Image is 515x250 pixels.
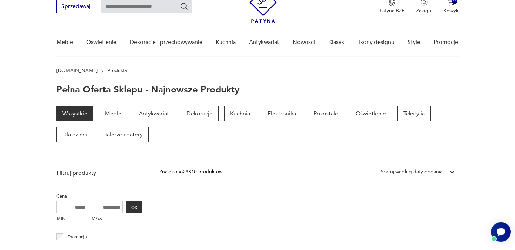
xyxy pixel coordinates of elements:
[99,127,149,142] a: Talerze i patery
[180,2,188,11] button: Szukaj
[181,106,219,121] a: Dekoracje
[56,213,88,225] label: MIN
[130,29,202,56] a: Dekoracje i przechowywanie
[56,127,93,142] a: Dla dzieci
[381,168,442,176] div: Sortuj według daty dodania
[56,192,142,200] p: Cena
[434,29,458,56] a: Promocje
[92,213,123,225] label: MAX
[350,106,392,121] a: Oświetlenie
[408,29,420,56] a: Style
[56,5,95,9] a: Sprzedawaj
[359,29,394,56] a: Ikony designu
[397,106,431,121] a: Tekstylia
[56,29,73,56] a: Meble
[56,169,142,177] p: Filtruj produkty
[443,7,459,14] p: Koszyk
[293,29,315,56] a: Nowości
[380,7,405,14] p: Patyna B2B
[56,85,240,95] h1: Pełna oferta sklepu - najnowsze produkty
[416,7,432,14] p: Zaloguj
[56,68,98,73] a: [DOMAIN_NAME]
[308,106,344,121] a: Pozostałe
[56,106,93,121] a: Wszystkie
[159,168,222,176] div: Znaleziono 29310 produktów
[133,106,175,121] a: Antykwariat
[249,29,279,56] a: Antykwariat
[328,29,346,56] a: Klasyki
[491,222,511,242] iframe: Smartsupp widget button
[68,233,87,241] p: Promocja
[216,29,236,56] a: Kuchnia
[86,29,116,56] a: Oświetlenie
[262,106,302,121] a: Elektronika
[126,201,142,213] button: OK
[224,106,256,121] a: Kuchnia
[107,68,127,73] p: Produkty
[99,106,127,121] a: Meble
